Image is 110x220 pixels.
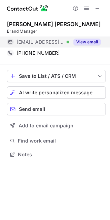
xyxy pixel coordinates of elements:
span: Find work email [18,138,103,144]
div: [PERSON_NAME] [PERSON_NAME] [7,21,101,28]
button: Notes [7,150,106,159]
span: Notes [18,151,103,158]
button: Add to email campaign [7,119,106,132]
button: save-profile-one-click [7,70,106,82]
button: Send email [7,103,106,115]
button: Find work email [7,136,106,146]
div: Save to List / ATS / CRM [19,73,94,79]
img: ContactOut v5.3.10 [7,4,48,12]
button: Reveal Button [73,39,101,45]
div: Brand Manager [7,28,106,34]
span: [PHONE_NUMBER] [17,50,60,56]
span: Add to email campaign [19,123,73,128]
button: AI write personalized message [7,86,106,99]
span: Send email [19,106,45,112]
span: [EMAIL_ADDRESS][DOMAIN_NAME] [17,39,64,45]
span: AI write personalized message [19,90,92,95]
